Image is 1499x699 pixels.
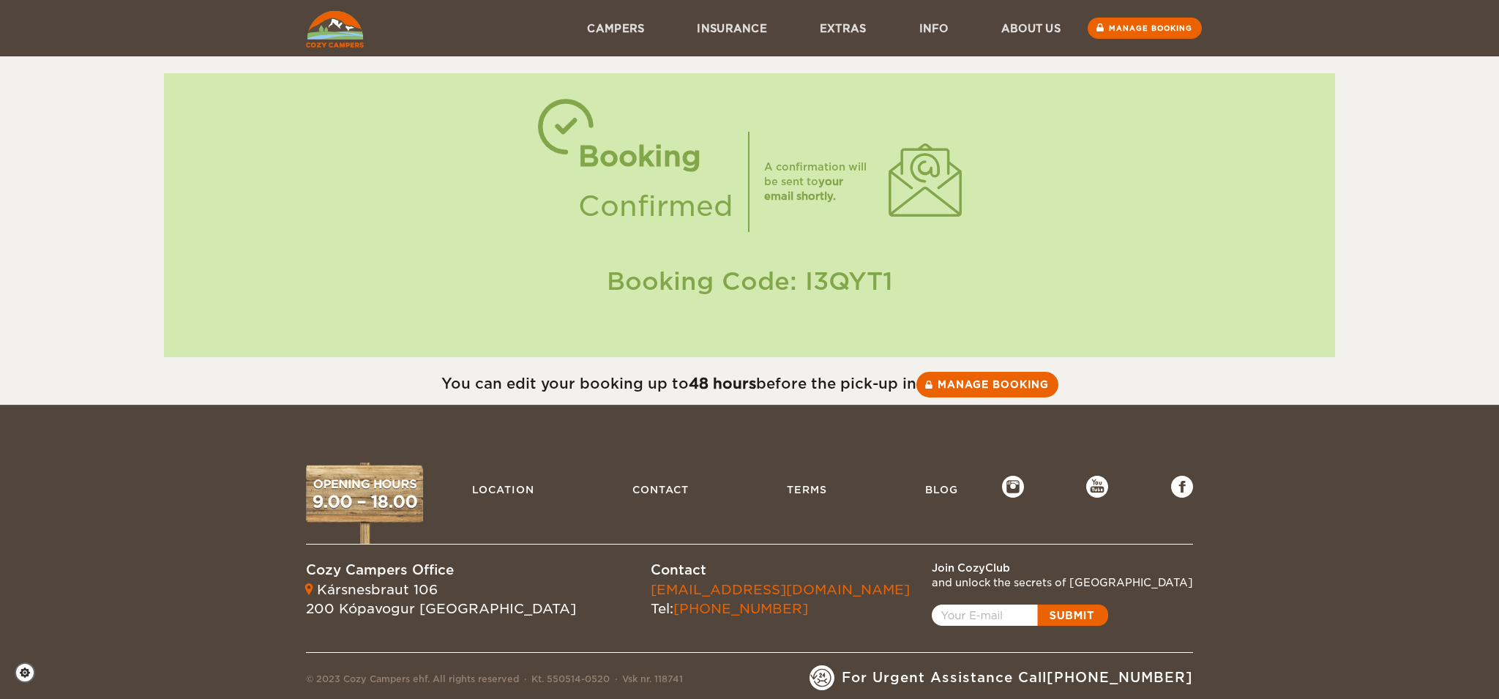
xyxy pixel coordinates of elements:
a: Cookie settings [15,662,45,683]
div: © 2023 Cozy Campers ehf. All rights reserved Kt. 550514-0520 Vsk nr. 118741 [306,673,683,690]
div: Cozy Campers Office [306,561,576,580]
img: Cozy Campers [306,11,364,48]
div: Confirmed [578,182,733,231]
a: Blog [918,476,965,504]
div: A confirmation will be sent to [764,160,874,203]
div: Tel: [651,580,910,618]
a: [EMAIL_ADDRESS][DOMAIN_NAME] [651,582,910,597]
span: For Urgent Assistance Call [842,668,1193,687]
a: Location [465,476,542,504]
div: Booking Code: I3QYT1 [179,264,1320,299]
a: Contact [625,476,696,504]
a: Manage booking [916,372,1058,397]
a: [PHONE_NUMBER] [1047,670,1193,685]
div: Kársnesbraut 106 200 Kópavogur [GEOGRAPHIC_DATA] [306,580,576,618]
div: Join CozyClub [932,561,1193,575]
div: and unlock the secrets of [GEOGRAPHIC_DATA] [932,575,1193,590]
a: Terms [780,476,834,504]
div: Booking [578,132,733,182]
strong: 48 hours [689,375,756,392]
a: [PHONE_NUMBER] [673,601,808,616]
a: Manage booking [1088,18,1202,39]
div: Contact [651,561,910,580]
a: Open popup [932,605,1108,626]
